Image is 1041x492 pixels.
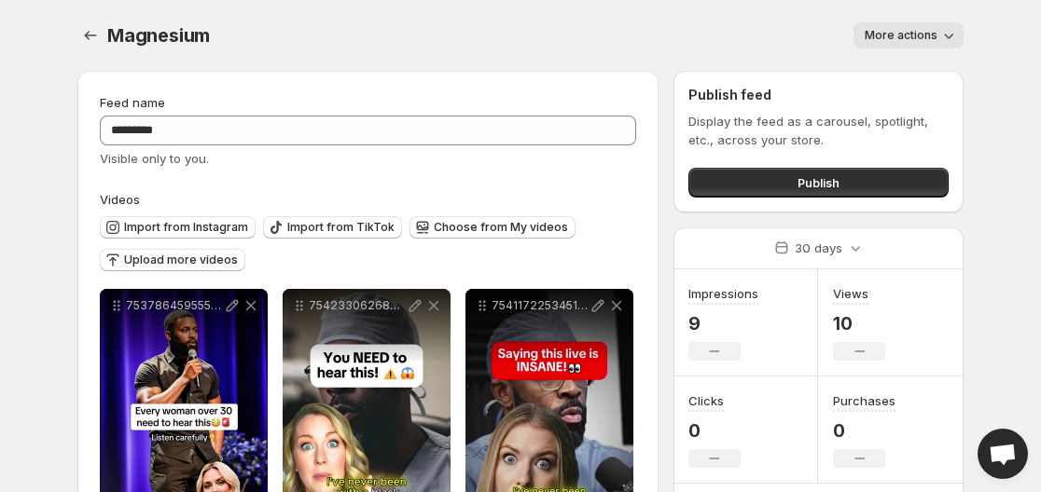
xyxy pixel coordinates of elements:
p: 7537864595554258190 [126,298,223,313]
p: 9 [688,312,758,335]
button: Upload more videos [100,249,245,271]
button: Import from Instagram [100,216,256,239]
h2: Publish feed [688,86,949,104]
h3: Views [833,284,868,303]
span: Videos [100,192,140,207]
p: 30 days [795,239,842,257]
span: Choose from My videos [434,220,568,235]
button: More actions [854,22,964,48]
p: 10 [833,312,885,335]
span: Upload more videos [124,253,238,267]
p: 0 [833,419,895,442]
span: Import from Instagram [124,220,248,235]
button: Settings [77,22,104,48]
span: More actions [865,28,937,43]
p: 7541172253451504926 [492,298,589,313]
h3: Purchases [833,391,895,410]
p: Display the feed as a carousel, spotlight, etc., across your store. [688,112,949,149]
p: 7542330626804960542 [309,298,406,313]
h3: Clicks [688,391,724,410]
div: Open chat [978,429,1028,479]
span: Magnesium [107,24,210,47]
button: Publish [688,168,949,198]
button: Choose from My videos [409,216,576,239]
span: Import from TikTok [287,220,395,235]
span: Publish [798,173,840,192]
span: Feed name [100,95,165,110]
span: Visible only to you. [100,151,209,166]
p: 0 [688,419,741,442]
button: Import from TikTok [263,216,402,239]
h3: Impressions [688,284,758,303]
